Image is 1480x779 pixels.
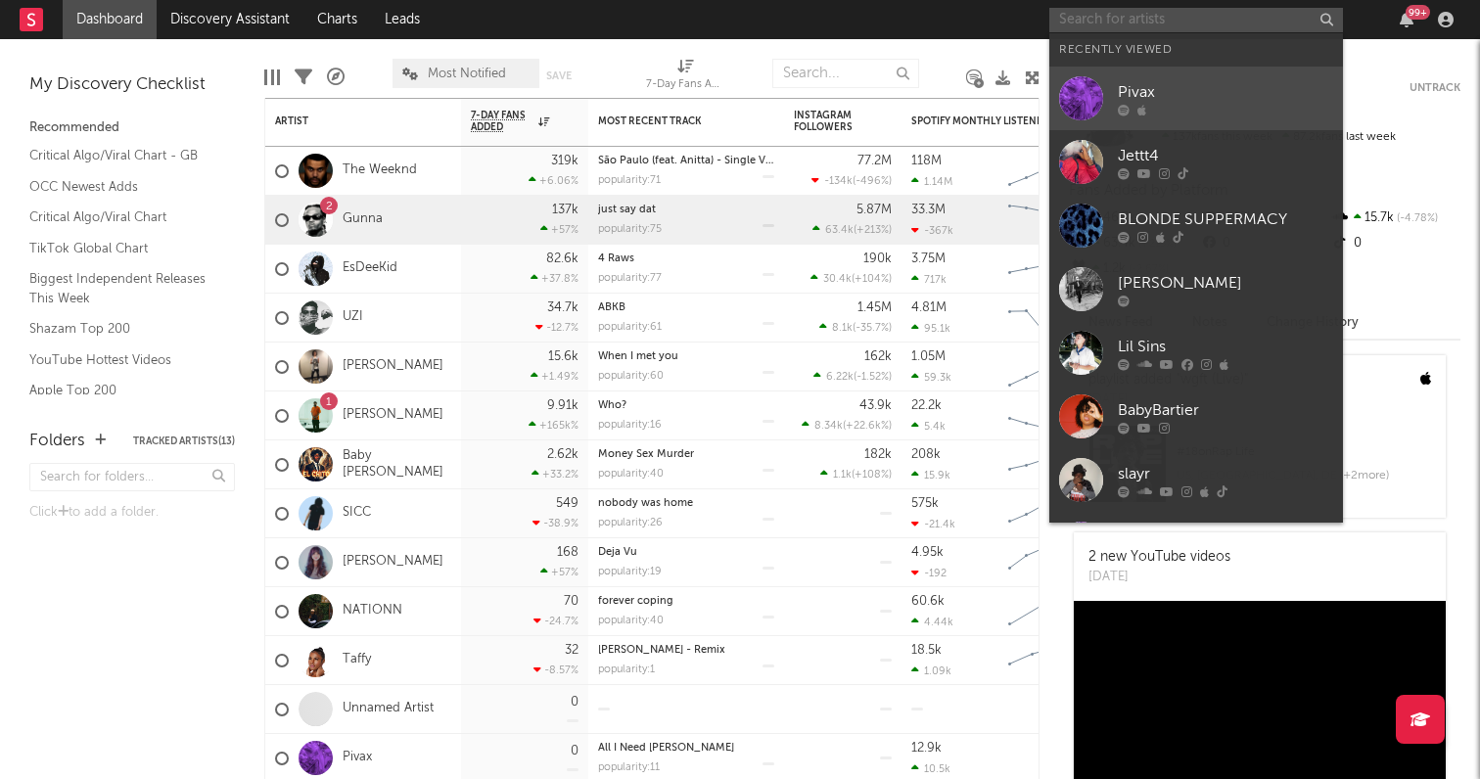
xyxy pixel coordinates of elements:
a: OCC Newest Adds [29,176,215,198]
svg: Chart title [999,489,1087,538]
div: [DATE] [1088,568,1230,587]
div: 549 [556,497,578,510]
a: Critical Algo/Viral Chart - GB [29,145,215,166]
div: -192 [911,567,947,579]
div: popularity: 40 [598,469,664,480]
div: 3.75M [911,252,946,265]
div: 118M [911,155,942,167]
a: La Reezy [1049,512,1343,575]
a: 4 Raws [598,253,634,264]
div: 4.81M [911,301,947,314]
div: All I Need Lloyd [598,743,774,754]
div: 43.9k [859,399,892,412]
span: -4.78 % [1394,213,1438,224]
a: YouTube Hottest Videos [29,349,215,371]
div: 0 [571,696,578,709]
span: -35.7 % [856,323,889,334]
span: 6.22k [826,372,854,383]
div: 162k [864,350,892,363]
a: [PERSON_NAME] - Remix [598,645,725,656]
div: popularity: 16 [598,420,662,431]
div: São Paulo (feat. Anitta) - Single Version [598,156,774,166]
svg: Chart title [999,636,1087,685]
div: 32 [565,644,578,657]
div: 5.4k [911,420,946,433]
span: -1.52 % [856,372,889,383]
button: 99+ [1400,12,1413,27]
div: My Discovery Checklist [29,73,235,97]
a: ABKB [598,302,625,313]
div: 575k [911,497,939,510]
div: Folders [29,430,85,453]
span: 8.34k [814,421,843,432]
div: popularity: 77 [598,273,662,284]
div: ( ) [812,223,892,236]
div: nobody was home [598,498,774,509]
div: slayr [1118,462,1333,485]
div: -8.57 % [533,664,578,676]
div: 15.9k [911,469,950,481]
button: Save [546,70,572,81]
span: +108 % [855,470,889,481]
span: +22.6k % [846,421,889,432]
div: +33.2 % [532,468,578,481]
div: 18.5k [911,644,942,657]
a: Money Sex Murder [598,449,694,460]
span: 1.1k [833,470,852,481]
svg: Chart title [999,147,1087,196]
div: popularity: 60 [598,371,664,382]
span: +213 % [856,225,889,236]
div: 1.09k [911,664,951,677]
div: A&R Pipeline [327,49,345,106]
div: Jettt4 [1118,144,1333,167]
div: popularity: 19 [598,567,662,577]
div: Filters [295,49,312,106]
a: When I met you [598,351,678,362]
div: [PERSON_NAME] [1118,271,1333,295]
div: popularity: 1 [598,664,655,675]
a: Biggest Independent Releases This Week [29,268,215,308]
div: 1.14M [911,175,952,188]
div: ( ) [810,272,892,285]
div: BabyBartier [1118,398,1333,422]
div: 5.87M [856,204,892,216]
a: TikTok Global Chart [29,238,215,259]
div: 190k [863,252,892,265]
div: Artist [275,115,422,127]
div: -38.9 % [532,517,578,529]
div: popularity: 40 [598,616,664,626]
span: -134k [824,176,853,187]
a: [PERSON_NAME] [343,554,443,571]
div: Recently Viewed [1059,38,1333,62]
div: Edit Columns [264,49,280,106]
div: 0 [1330,231,1460,256]
div: 10.5k [911,762,950,775]
div: -367k [911,224,953,237]
a: [PERSON_NAME] [343,358,443,375]
a: slayr [1049,448,1343,512]
a: nobody was home [598,498,693,509]
div: 7-Day Fans Added (7-Day Fans Added) [646,73,724,97]
div: 2.62k [547,448,578,461]
div: -21.4k [911,518,955,530]
div: 22.2k [911,399,942,412]
div: When I met you [598,351,774,362]
div: ABKB [598,302,774,313]
a: Shazam Top 200 [29,318,215,340]
div: -24.7 % [533,615,578,627]
div: popularity: 71 [598,175,661,186]
div: ( ) [820,468,892,481]
div: 15.6k [548,350,578,363]
input: Search for artists [1049,8,1343,32]
div: +57 % [540,223,578,236]
input: Search for folders... [29,463,235,491]
div: Who? [598,400,774,411]
div: 137k [552,204,578,216]
div: 0 [571,745,578,757]
a: Baby [PERSON_NAME] [343,448,451,481]
a: Deja Vu [598,547,637,558]
div: 77.2M [857,155,892,167]
a: All I Need [PERSON_NAME] [598,743,734,754]
div: popularity: 75 [598,224,662,235]
a: Pivax [343,750,372,766]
